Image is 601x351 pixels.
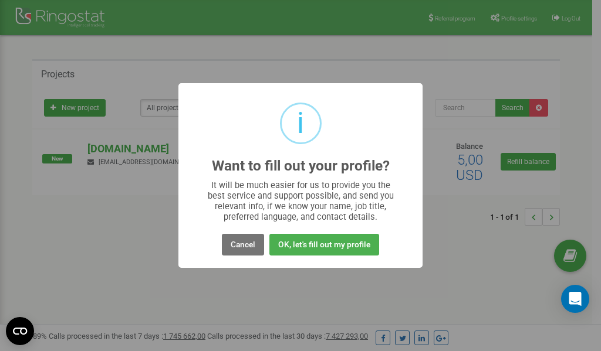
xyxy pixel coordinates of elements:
div: It will be much easier for us to provide you the best service and support possible, and send you ... [202,180,400,222]
button: Cancel [222,234,264,255]
div: Open Intercom Messenger [561,285,589,313]
button: OK, let's fill out my profile [269,234,379,255]
h2: Want to fill out your profile? [212,158,390,174]
button: Open CMP widget [6,317,34,345]
div: i [297,104,304,142]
